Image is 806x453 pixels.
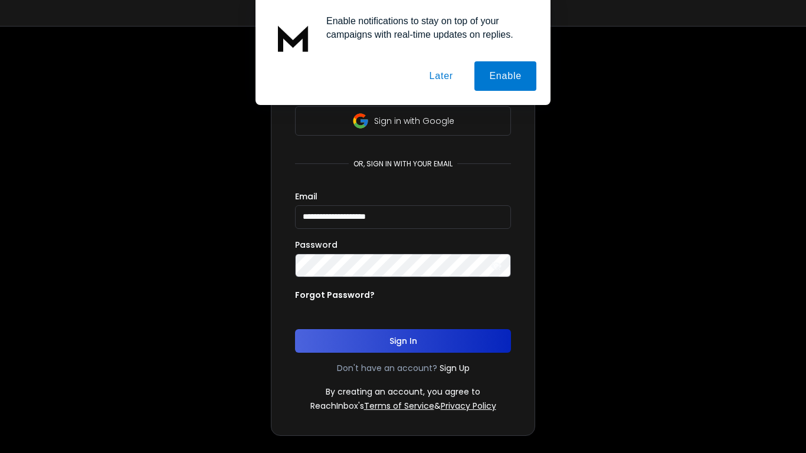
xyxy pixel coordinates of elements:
[295,329,511,353] button: Sign In
[295,106,511,136] button: Sign in with Google
[270,14,317,61] img: notification icon
[440,362,470,374] a: Sign Up
[414,61,467,91] button: Later
[374,115,454,127] p: Sign in with Google
[441,400,496,412] a: Privacy Policy
[349,159,457,169] p: or, sign in with your email
[326,386,480,398] p: By creating an account, you agree to
[317,14,536,41] div: Enable notifications to stay on top of your campaigns with real-time updates on replies.
[310,400,496,412] p: ReachInbox's &
[364,400,434,412] a: Terms of Service
[295,241,338,249] label: Password
[474,61,536,91] button: Enable
[295,289,375,301] p: Forgot Password?
[295,192,317,201] label: Email
[337,362,437,374] p: Don't have an account?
